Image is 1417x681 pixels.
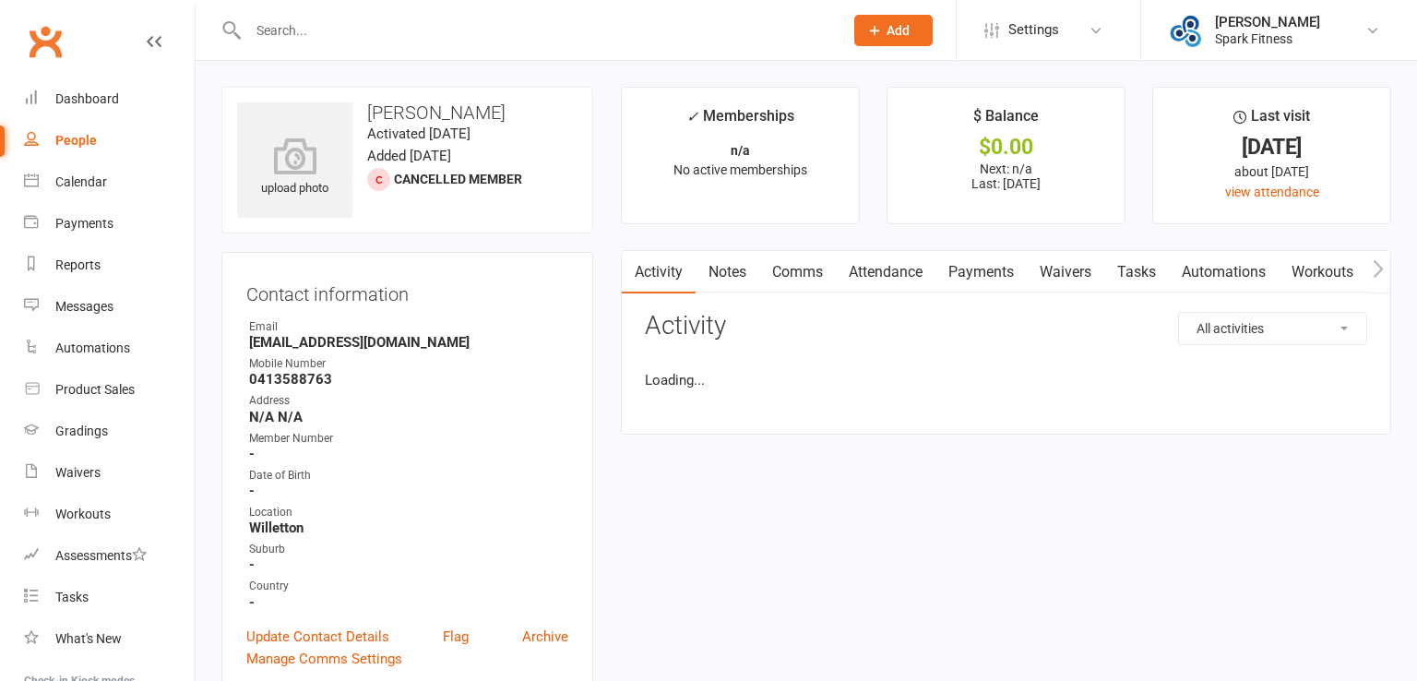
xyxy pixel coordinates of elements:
[904,137,1108,157] div: $0.00
[249,594,568,611] strong: -
[246,277,568,305] h3: Contact information
[237,137,352,198] div: upload photo
[249,504,568,521] div: Location
[24,161,195,203] a: Calendar
[686,104,794,138] div: Memberships
[854,15,933,46] button: Add
[645,369,1367,391] li: Loading...
[55,590,89,604] div: Tasks
[249,446,568,462] strong: -
[249,520,568,536] strong: Willetton
[1279,251,1366,293] a: Workouts
[1008,9,1059,51] span: Settings
[249,318,568,336] div: Email
[973,104,1039,137] div: $ Balance
[673,162,807,177] span: No active memberships
[24,535,195,577] a: Assessments
[249,483,568,499] strong: -
[246,626,389,648] a: Update Contact Details
[1215,14,1320,30] div: [PERSON_NAME]
[1215,30,1320,47] div: Spark Fitness
[24,203,195,245] a: Payments
[1170,137,1374,157] div: [DATE]
[55,340,130,355] div: Automations
[243,18,830,43] input: Search...
[443,626,469,648] a: Flag
[55,465,101,480] div: Waivers
[237,102,578,123] h3: [PERSON_NAME]
[55,299,113,314] div: Messages
[367,148,451,164] time: Added [DATE]
[249,371,568,388] strong: 0413588763
[249,430,568,448] div: Member Number
[24,577,195,618] a: Tasks
[24,411,195,452] a: Gradings
[1225,185,1319,199] a: view attendance
[731,143,750,158] strong: n/a
[367,125,470,142] time: Activated [DATE]
[55,174,107,189] div: Calendar
[522,626,568,648] a: Archive
[55,507,111,521] div: Workouts
[55,133,97,148] div: People
[24,286,195,328] a: Messages
[1170,161,1374,182] div: about [DATE]
[246,648,402,670] a: Manage Comms Settings
[887,23,910,38] span: Add
[836,251,935,293] a: Attendance
[55,216,113,231] div: Payments
[22,18,68,65] a: Clubworx
[249,392,568,410] div: Address
[1169,251,1279,293] a: Automations
[249,541,568,558] div: Suburb
[1233,104,1310,137] div: Last visit
[249,467,568,484] div: Date of Birth
[55,631,122,646] div: What's New
[249,334,568,351] strong: [EMAIL_ADDRESS][DOMAIN_NAME]
[24,245,195,286] a: Reports
[249,409,568,425] strong: N/A N/A
[55,548,147,563] div: Assessments
[24,369,195,411] a: Product Sales
[24,328,195,369] a: Automations
[55,257,101,272] div: Reports
[935,251,1027,293] a: Payments
[24,120,195,161] a: People
[1104,251,1169,293] a: Tasks
[24,618,195,660] a: What's New
[24,494,195,535] a: Workouts
[622,251,696,293] a: Activity
[394,172,522,186] span: Cancelled member
[1169,12,1206,49] img: thumb_image1643853315.png
[55,382,135,397] div: Product Sales
[249,355,568,373] div: Mobile Number
[1027,251,1104,293] a: Waivers
[249,578,568,595] div: Country
[24,452,195,494] a: Waivers
[55,424,108,438] div: Gradings
[645,312,1367,340] h3: Activity
[249,556,568,573] strong: -
[686,108,698,125] i: ✓
[904,161,1108,191] p: Next: n/a Last: [DATE]
[759,251,836,293] a: Comms
[55,91,119,106] div: Dashboard
[696,251,759,293] a: Notes
[24,78,195,120] a: Dashboard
